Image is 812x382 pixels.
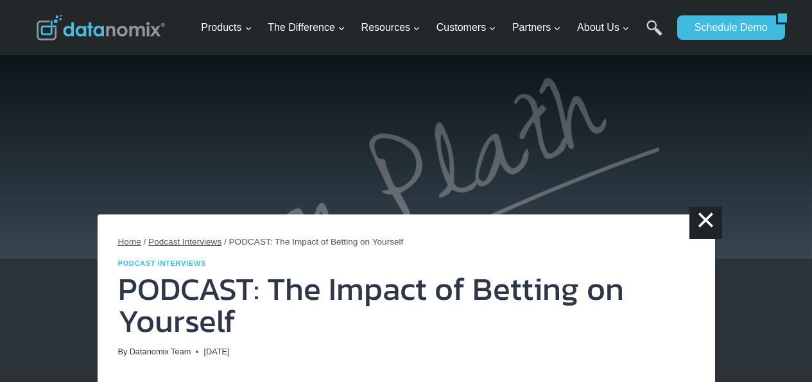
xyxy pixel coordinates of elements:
a: Datanomix Team [130,347,191,356]
span: Customers [436,19,496,36]
span: The Difference [268,19,345,36]
span: Resources [361,19,420,36]
nav: Primary Navigation [196,7,671,49]
a: Podcast Interviews [118,259,206,267]
span: PODCAST: The Impact of Betting on Yourself [229,237,404,247]
a: Podcast Interviews [148,237,221,247]
a: Search [646,20,662,49]
a: Schedule Demo [677,15,776,40]
span: / [144,237,146,247]
nav: Breadcrumbs [118,235,695,249]
h1: PODCAST: The Impact of Betting on Yourself [118,273,695,337]
span: About Us [577,19,630,36]
img: Datanomix [37,15,165,40]
time: [DATE] [203,345,229,358]
a: Home [118,237,141,247]
span: Partners [512,19,561,36]
span: Products [201,19,252,36]
span: By [118,345,128,358]
a: × [689,207,721,239]
span: / [224,237,227,247]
